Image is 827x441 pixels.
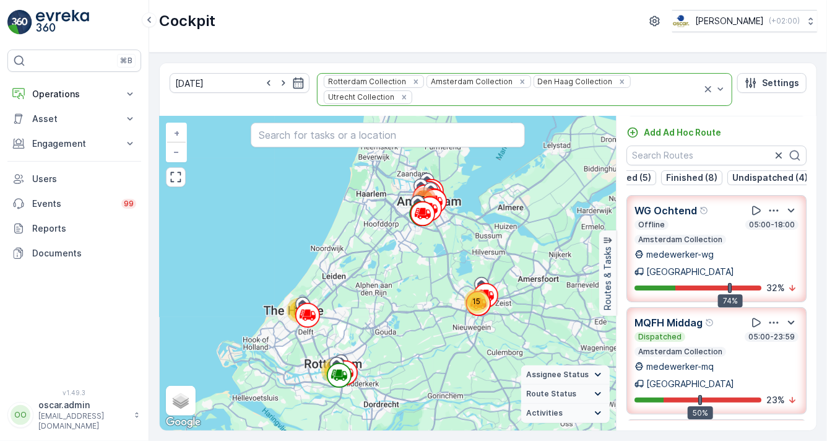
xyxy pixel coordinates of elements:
summary: Route Status [521,385,610,404]
p: ⌘B [120,56,132,66]
span: − [174,146,180,157]
p: Documents [32,247,136,260]
div: 40 [321,359,346,383]
button: Finished (8) [661,170,722,185]
div: Remove Utrecht Collection [397,92,411,102]
div: Den Haag Collection [534,76,615,87]
p: [GEOGRAPHIC_DATA] [646,266,734,278]
p: 32 % [766,282,785,294]
p: Engagement [32,138,116,150]
a: Users [7,167,141,191]
p: Settings [762,77,799,89]
div: OO [11,405,30,425]
a: Open this area in Google Maps (opens a new window) [163,414,204,430]
button: Settings [737,73,807,93]
img: basis-logo_rgb2x.png [672,14,690,28]
input: Search Routes [626,146,807,165]
p: Reports [32,222,136,235]
p: Add Ad Hoc Route [644,126,721,139]
a: Documents [7,241,141,266]
div: 15 [464,289,489,314]
button: Asset [7,107,141,131]
img: Google [163,414,204,430]
img: logo_light-DOdMpM7g.png [36,10,89,35]
button: [PERSON_NAME](+02:00) [672,10,817,32]
p: 99 [124,199,134,209]
input: Search for tasks or a location [251,123,524,147]
a: Zoom Out [167,142,186,161]
p: ( +02:00 ) [769,16,800,26]
p: 05:00-23:59 [747,332,796,342]
p: Events [32,198,114,210]
div: 74% [718,294,743,308]
p: Cockpit [159,11,215,31]
div: Remove Rotterdam Collection [409,77,423,87]
a: Reports [7,216,141,241]
span: v 1.49.3 [7,389,141,396]
input: dd/mm/yyyy [170,73,310,93]
a: Events99 [7,191,141,216]
p: 05:00-18:00 [748,220,796,230]
button: Undispatched (4) [727,170,813,185]
div: Utrecht Collection [324,91,396,103]
p: WG Ochtend [634,203,697,218]
p: oscar.admin [38,399,128,411]
p: Users [32,173,136,185]
p: Dispatched [637,332,683,342]
p: Finished (8) [666,172,717,184]
div: Help Tooltip Icon [699,206,709,216]
p: Amsterdam Collection [637,347,724,357]
p: Amsterdam Collection [637,235,724,245]
p: Asset [32,113,116,125]
p: [EMAIL_ADDRESS][DOMAIN_NAME] [38,411,128,431]
p: Offline [637,220,666,230]
p: medewerker-wg [646,248,714,261]
img: logo [7,10,32,35]
p: [PERSON_NAME] [695,15,764,27]
span: Activities [526,408,563,418]
button: OOoscar.admin[EMAIL_ADDRESS][DOMAIN_NAME] [7,399,141,431]
div: Amsterdam Collection [427,76,514,87]
p: Routes & Tasks [602,247,614,310]
p: Undispatched (4) [732,172,808,184]
div: Remove Amsterdam Collection [516,77,529,87]
div: Rotterdam Collection [324,76,408,87]
a: Zoom In [167,124,186,142]
div: 50% [688,406,713,420]
div: Help Tooltip Icon [705,318,715,328]
p: MQFH Middag [634,315,703,330]
span: 15 [473,297,481,306]
summary: Assignee Status [521,365,610,385]
span: Route Status [526,389,576,399]
button: Engagement [7,131,141,156]
span: + [174,128,180,138]
summary: Activities [521,404,610,423]
p: Operations [32,88,116,100]
a: Add Ad Hoc Route [626,126,721,139]
p: 23 % [766,394,785,406]
span: Assignee Status [526,370,589,380]
button: Operations [7,82,141,107]
div: 12 [287,298,311,323]
p: [GEOGRAPHIC_DATA] [646,378,734,390]
div: 158 [412,187,436,212]
div: Remove Den Haag Collection [615,77,629,87]
p: medewerker-mq [646,360,714,373]
a: Layers [167,387,194,414]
